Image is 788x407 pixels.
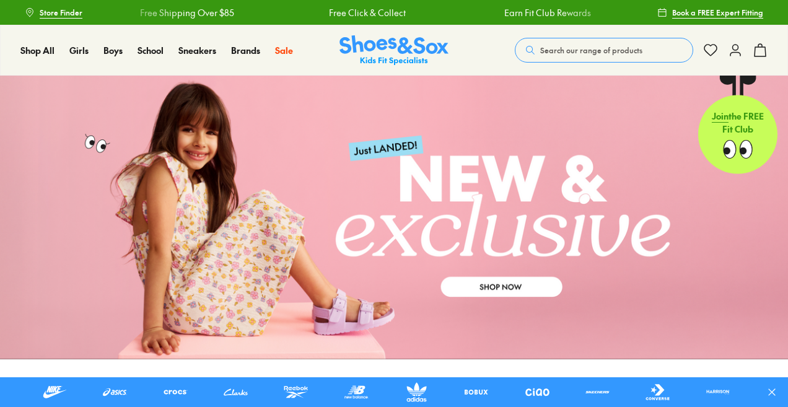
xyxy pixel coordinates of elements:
a: Earn Fit Club Rewards [503,6,590,19]
span: School [138,44,164,56]
span: Store Finder [40,7,82,18]
a: Shop All [20,44,55,57]
a: Jointhe FREE Fit Club [698,75,777,174]
p: the FREE Fit Club [698,100,777,146]
img: SNS_Logo_Responsive.svg [339,35,449,66]
a: Boys [103,44,123,57]
a: Store Finder [25,1,82,24]
span: Boys [103,44,123,56]
a: Girls [69,44,89,57]
a: Shoes & Sox [339,35,449,66]
a: School [138,44,164,57]
a: Sneakers [178,44,216,57]
a: Sale [275,44,293,57]
span: Sale [275,44,293,56]
span: Shop All [20,44,55,56]
a: Brands [231,44,260,57]
a: Free Click & Collect [328,6,405,19]
a: Free Shipping Over $85 [139,6,234,19]
span: Girls [69,44,89,56]
span: Sneakers [178,44,216,56]
a: Book a FREE Expert Fitting [657,1,763,24]
span: Book a FREE Expert Fitting [672,7,763,18]
button: Search our range of products [515,38,693,63]
span: Search our range of products [540,45,642,56]
span: Brands [231,44,260,56]
span: Join [712,110,729,122]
